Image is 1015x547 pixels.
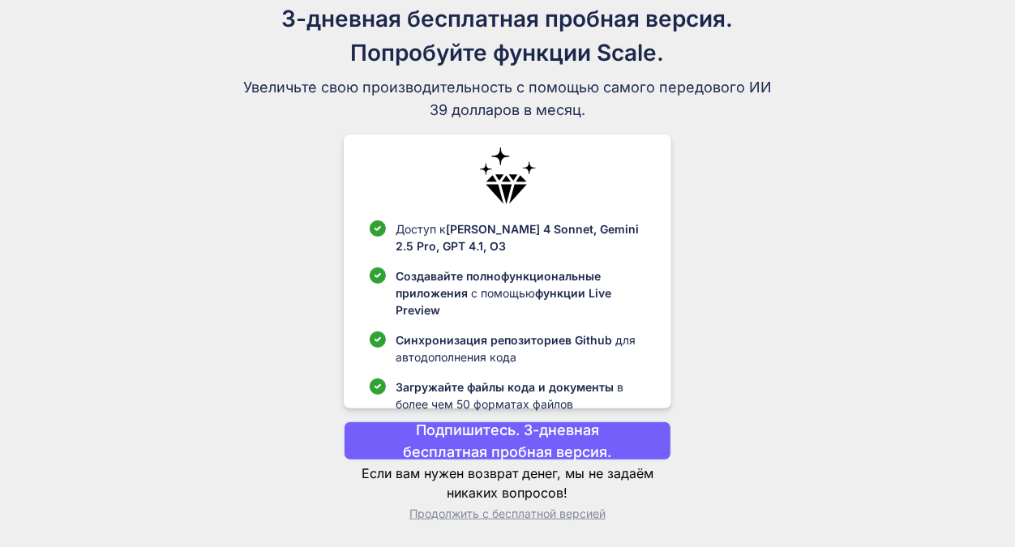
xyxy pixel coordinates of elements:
[344,421,670,460] button: Подпишитесь. 3-дневная бесплатная пробная версия.
[243,79,772,96] font: Увеличьте свою производительность с помощью самого передового ИИ
[396,380,614,394] font: Загружайте файлы кода и документы
[396,269,601,300] font: Создавайте полнофункциональные приложения
[396,222,446,236] font: Доступ к
[471,286,535,300] font: с помощью
[396,222,639,253] font: [PERSON_NAME] 4 Sonnet, Gemini 2.5 Pro, GPT 4.1, O3
[370,378,386,395] img: контрольный список
[370,331,386,348] img: контрольный список
[404,421,612,460] font: Подпишитесь. 3-дневная бесплатная пробная версия.
[370,267,386,284] img: контрольный список
[282,5,734,66] font: 3-дневная бесплатная пробная версия. Попробуйте функции Scale.
[409,506,606,520] font: Продолжить с бесплатной версией
[370,220,386,237] img: контрольный список
[396,333,612,347] font: Синхронизация репозиториев Github
[362,465,653,501] font: Если вам нужен возврат денег, мы не задаём никаких вопросов!
[430,101,585,118] font: 39 долларов в месяц.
